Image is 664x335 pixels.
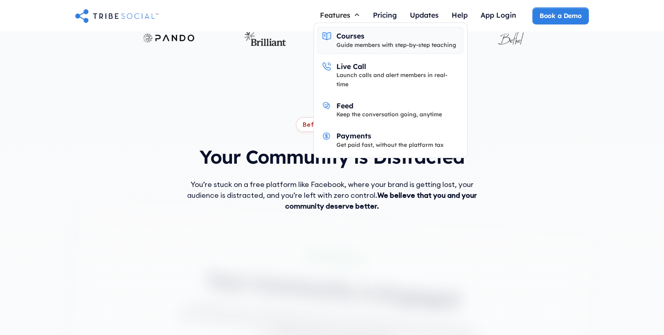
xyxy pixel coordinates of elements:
[452,10,468,19] div: Help
[445,7,474,24] a: Help
[336,31,365,40] div: Courses
[318,96,463,124] a: FeedKeep the conversation going, anytime
[75,8,159,24] a: home
[318,127,463,154] a: PaymentsGet paid fast, without the platform tax
[336,140,444,149] div: Get paid fast, without the platform tax
[367,7,403,24] a: Pricing
[320,10,350,19] div: Features
[532,7,589,24] a: Book a Demo
[314,22,468,158] nav: Features
[139,30,200,46] img: Pando logo
[318,27,463,54] a: CoursesGuide members with step-by-step teaching
[336,62,366,71] div: Live Call
[373,10,397,19] div: Pricing
[474,7,523,24] a: App Login
[481,10,516,19] div: App Login
[403,7,445,24] a: Updates
[243,30,291,46] img: Brilliant logo
[410,10,439,19] div: Updates
[318,57,463,93] a: Live CallLaunch calls and alert members in real-time
[308,251,362,264] div: After Tribe Social
[314,7,367,22] div: Features
[178,265,487,314] h2: Your Community is Engaged
[336,131,371,140] div: Payments
[336,41,456,49] div: Guide members with step-by-step teaching
[336,101,353,110] div: Feed
[497,30,525,46] img: Bethel logo
[336,71,459,89] div: Launch calls and alert members in real-time
[336,110,442,119] div: Keep the conversation going, anytime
